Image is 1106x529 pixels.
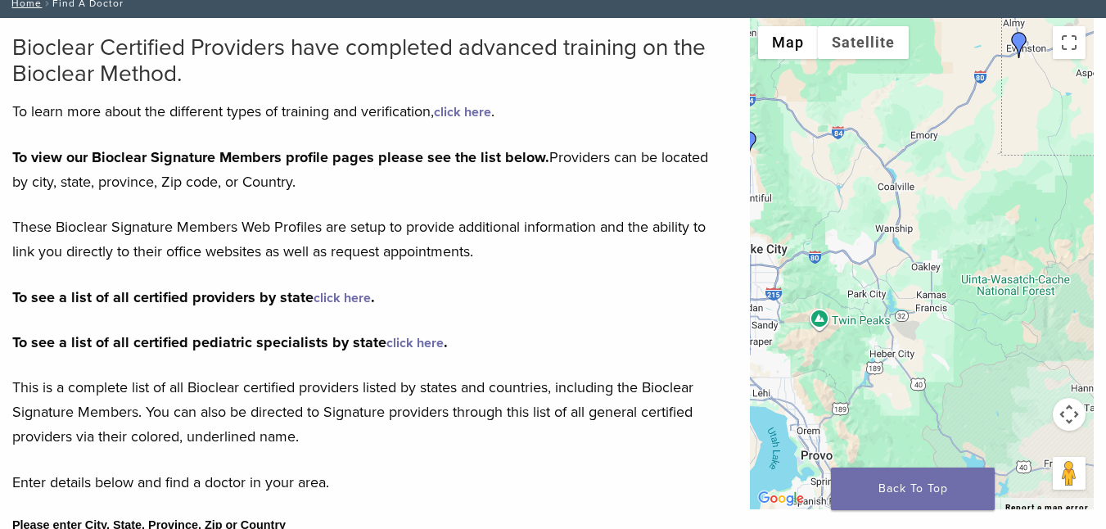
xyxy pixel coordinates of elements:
[1005,503,1089,512] a: Report a map error
[12,215,725,264] p: These Bioclear Signature Members Web Profiles are setup to provide additional information and the...
[12,34,725,87] h2: Bioclear Certified Providers have completed advanced training on the Bioclear Method.
[754,488,808,509] a: Open this area in Google Maps (opens a new window)
[1053,26,1086,59] button: Toggle fullscreen view
[314,290,371,306] a: click here
[12,288,375,306] strong: To see a list of all certified providers by state .
[386,335,444,351] a: click here
[1006,32,1032,58] div: Dr. Jonathan Morgan
[12,375,725,449] p: This is a complete list of all Bioclear certified providers listed by states and countries, inclu...
[754,488,808,509] img: Google
[1053,457,1086,490] button: Drag Pegman onto the map to open Street View
[12,99,725,124] p: To learn more about the different types of training and verification, .
[831,468,995,510] a: Back To Top
[1053,398,1086,431] button: Map camera controls
[12,333,448,351] strong: To see a list of all certified pediatric specialists by state .
[758,26,818,59] button: Show street map
[12,145,725,194] p: Providers can be located by city, state, province, Zip code, or Country.
[736,131,762,157] div: Dr. Jonathan Morgan
[818,26,909,59] button: Show satellite imagery
[434,104,491,120] a: click here
[12,148,549,166] strong: To view our Bioclear Signature Members profile pages please see the list below.
[12,470,725,495] p: Enter details below and find a doctor in your area.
